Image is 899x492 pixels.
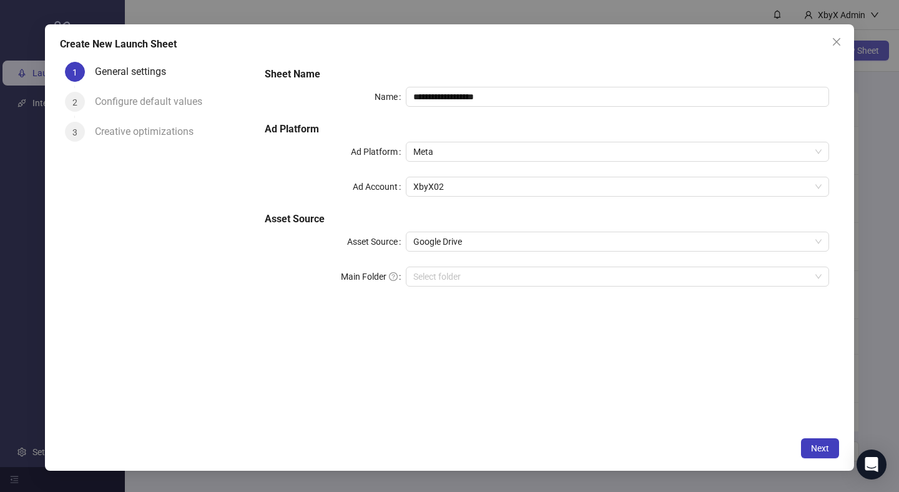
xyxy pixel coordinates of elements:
[72,67,77,77] span: 1
[353,177,406,197] label: Ad Account
[265,122,829,137] h5: Ad Platform
[341,267,406,287] label: Main Folder
[95,92,212,112] div: Configure default values
[406,87,829,107] input: Name
[72,127,77,137] span: 3
[347,232,406,252] label: Asset Source
[827,32,847,52] button: Close
[857,450,887,480] div: Open Intercom Messenger
[811,444,829,454] span: Next
[72,97,77,107] span: 2
[265,67,829,82] h5: Sheet Name
[413,142,822,161] span: Meta
[413,177,822,196] span: XbyX02
[801,439,839,459] button: Next
[375,87,406,107] label: Name
[95,122,204,142] div: Creative optimizations
[413,232,822,251] span: Google Drive
[832,37,842,47] span: close
[389,272,398,281] span: question-circle
[95,62,176,82] div: General settings
[351,142,406,162] label: Ad Platform
[265,212,829,227] h5: Asset Source
[60,37,839,52] div: Create New Launch Sheet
